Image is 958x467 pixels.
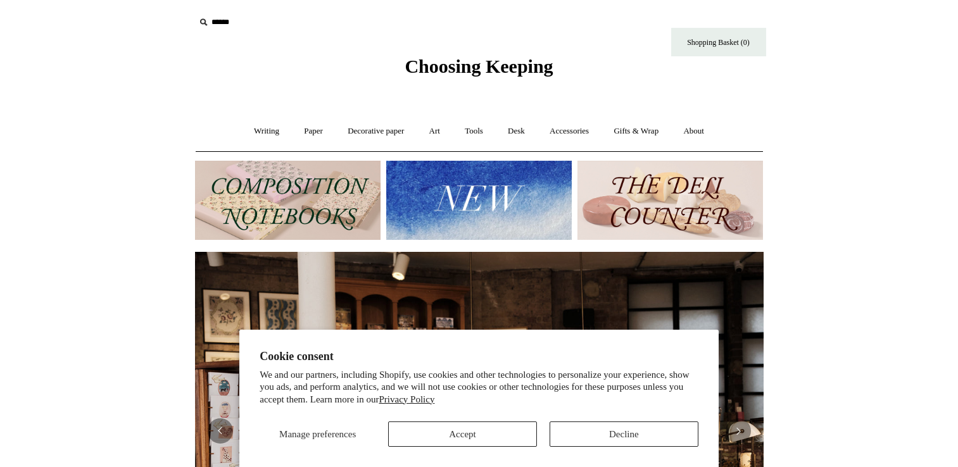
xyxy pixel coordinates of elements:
[671,28,766,56] a: Shopping Basket (0)
[195,161,381,240] img: 202302 Composition ledgers.jpg__PID:69722ee6-fa44-49dd-a067-31375e5d54ec
[388,421,537,447] button: Accept
[405,56,553,77] span: Choosing Keeping
[672,115,715,148] a: About
[260,350,698,363] h2: Cookie consent
[293,115,334,148] a: Paper
[379,394,435,404] a: Privacy Policy
[453,115,495,148] a: Tools
[279,429,356,439] span: Manage preferences
[260,369,698,406] p: We and our partners, including Shopify, use cookies and other technologies to personalize your ex...
[550,421,698,447] button: Decline
[602,115,670,148] a: Gifts & Wrap
[577,161,763,240] img: The Deli Counter
[243,115,291,148] a: Writing
[336,115,415,148] a: Decorative paper
[538,115,600,148] a: Accessories
[496,115,536,148] a: Desk
[208,418,233,444] button: Previous
[726,418,751,444] button: Next
[386,161,572,240] img: New.jpg__PID:f73bdf93-380a-4a35-bcfe-7823039498e1
[260,421,375,447] button: Manage preferences
[405,66,553,75] a: Choosing Keeping
[418,115,451,148] a: Art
